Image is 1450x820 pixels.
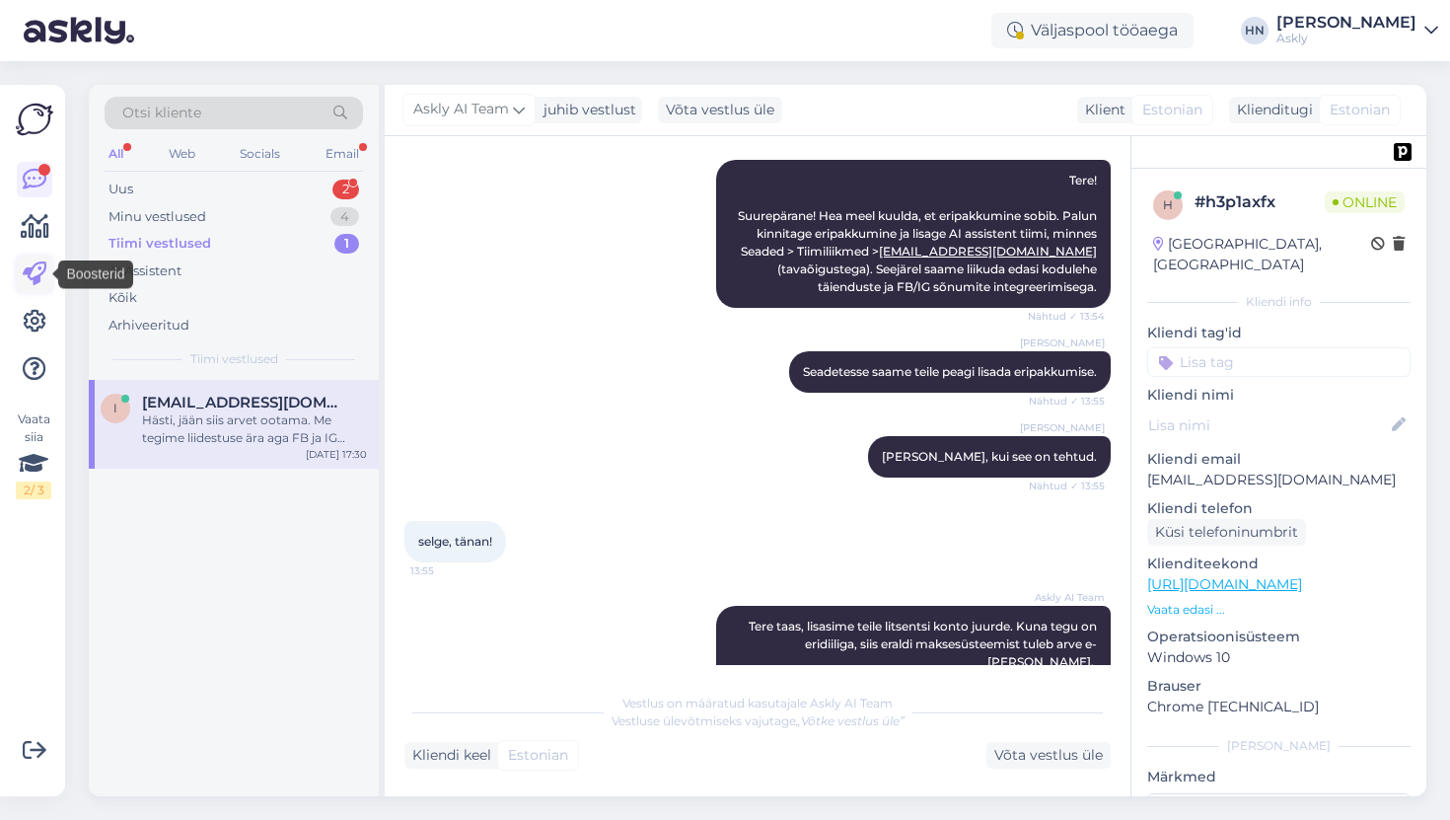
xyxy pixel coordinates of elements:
[122,103,201,123] span: Otsi kliente
[306,447,367,462] div: [DATE] 17:30
[1020,420,1105,435] span: [PERSON_NAME]
[109,234,211,254] div: Tiimi vestlused
[1029,394,1105,409] span: Nähtud ✓ 13:55
[1394,143,1412,161] img: pd
[109,180,133,199] div: Uus
[1195,190,1325,214] div: # h3p1axfx
[1147,627,1411,647] p: Operatsioonisüsteem
[113,401,117,415] span: i
[109,288,137,308] div: Kõik
[236,141,284,167] div: Socials
[1147,449,1411,470] p: Kliendi email
[622,696,893,710] span: Vestlus on määratud kasutajale Askly AI Team
[1163,197,1173,212] span: h
[1147,697,1411,717] p: Chrome [TECHNICAL_ID]
[803,364,1097,379] span: Seadetesse saame teile peagi lisada eripakkumise.
[332,180,359,199] div: 2
[1229,100,1313,120] div: Klienditugi
[1153,234,1371,275] div: [GEOGRAPHIC_DATA], [GEOGRAPHIC_DATA]
[1147,470,1411,490] p: [EMAIL_ADDRESS][DOMAIN_NAME]
[1147,519,1306,546] div: Küsi telefoninumbrit
[404,745,491,766] div: Kliendi keel
[749,619,1100,687] span: Tere taas, lisasime teile litsentsi konto juurde. Kuna tegu on eridiiliga, siis eraldi maksesüste...
[991,13,1194,48] div: Väljaspool tööaega
[1276,31,1416,46] div: Askly
[1147,554,1411,574] p: Klienditeekond
[1147,293,1411,311] div: Kliendi info
[1330,100,1390,120] span: Estonian
[330,207,359,227] div: 4
[1031,590,1105,605] span: Askly AI Team
[413,99,509,120] span: Askly AI Team
[1276,15,1416,31] div: [PERSON_NAME]
[109,207,206,227] div: Minu vestlused
[16,101,53,138] img: Askly Logo
[142,411,367,447] div: Hästi, jään siis arvet ootama. Me tegime liidestuse ära aga FB ja IG sõnumid ei ole läbi tulnud.
[334,234,359,254] div: 1
[986,742,1111,769] div: Võta vestlus üle
[738,173,1100,294] span: Tere! Suurepärane! Hea meel kuulda, et eripakkumine sobib. Palun kinnitage eripakkumine ja lisage...
[1148,414,1388,436] input: Lisa nimi
[16,410,51,499] div: Vaata siia
[1020,335,1105,350] span: [PERSON_NAME]
[418,534,492,549] span: selge, tänan!
[536,100,636,120] div: juhib vestlust
[1147,575,1302,593] a: [URL][DOMAIN_NAME]
[1077,100,1125,120] div: Klient
[16,482,51,499] div: 2 / 3
[1241,17,1269,44] div: HN
[105,141,127,167] div: All
[882,449,1097,464] span: [PERSON_NAME], kui see on tehtud.
[1142,100,1202,120] span: Estonian
[1147,347,1411,377] input: Lisa tag
[1147,676,1411,697] p: Brauser
[879,244,1097,259] a: [EMAIL_ADDRESS][DOMAIN_NAME]
[58,261,132,289] div: Boosterid
[1147,737,1411,755] div: [PERSON_NAME]
[1147,601,1411,619] p: Vaata edasi ...
[1147,323,1411,343] p: Kliendi tag'id
[1028,309,1105,324] span: Nähtud ✓ 13:54
[165,141,199,167] div: Web
[1147,647,1411,668] p: Windows 10
[1276,15,1438,46] a: [PERSON_NAME]Askly
[190,350,278,368] span: Tiimi vestlused
[1029,479,1105,493] span: Nähtud ✓ 13:55
[1325,191,1405,213] span: Online
[142,394,347,411] span: info@teddystudio.ee
[796,713,905,728] i: „Võtke vestlus üle”
[322,141,363,167] div: Email
[410,563,484,578] span: 13:55
[508,745,568,766] span: Estonian
[109,316,189,335] div: Arhiveeritud
[1147,767,1411,787] p: Märkmed
[612,713,905,728] span: Vestluse ülevõtmiseks vajutage
[109,261,181,281] div: AI Assistent
[1147,498,1411,519] p: Kliendi telefon
[658,97,782,123] div: Võta vestlus üle
[1147,385,1411,406] p: Kliendi nimi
